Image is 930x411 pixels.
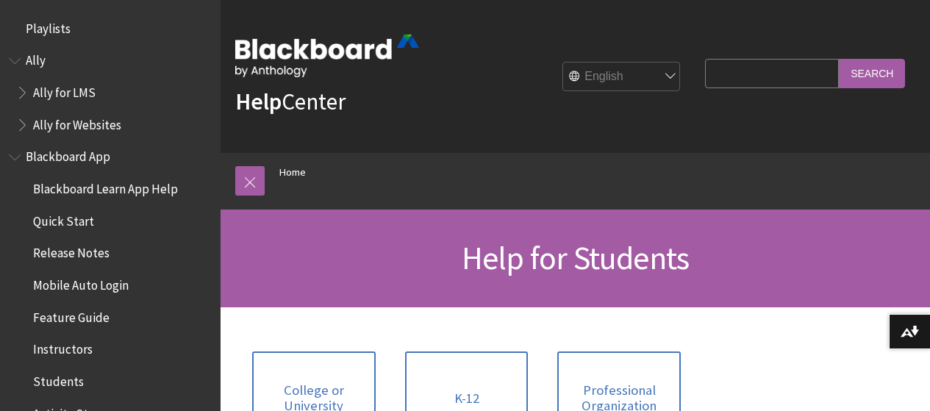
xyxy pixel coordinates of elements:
a: HelpCenter [235,87,346,116]
span: Blackboard Learn App Help [33,176,178,196]
nav: Book outline for Playlists [9,16,212,41]
select: Site Language Selector [563,62,681,92]
span: Quick Start [33,209,94,229]
span: Playlists [26,16,71,36]
span: Feature Guide [33,305,110,325]
span: Ally for LMS [33,80,96,100]
a: Home [279,163,306,182]
span: Mobile Auto Login [33,273,129,293]
span: Ally [26,49,46,68]
span: Instructors [33,337,93,357]
input: Search [839,59,905,87]
nav: Book outline for Anthology Ally Help [9,49,212,137]
img: Blackboard by Anthology [235,35,419,77]
span: K-12 [454,390,479,407]
span: Release Notes [33,241,110,261]
span: Students [33,369,84,389]
span: Ally for Websites [33,112,121,132]
span: Blackboard App [26,145,110,165]
strong: Help [235,87,282,116]
span: Help for Students [462,237,689,278]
